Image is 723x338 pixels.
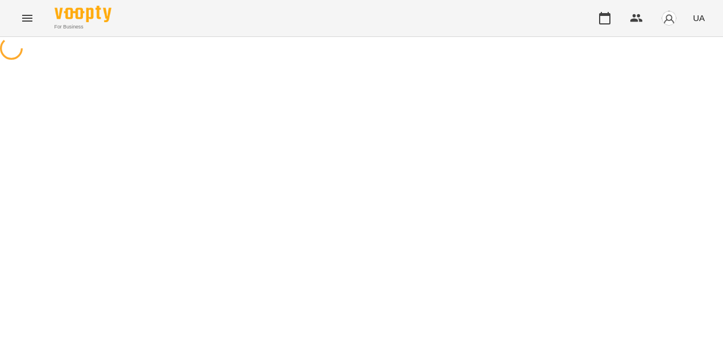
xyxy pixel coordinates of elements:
span: For Business [55,23,111,31]
span: UA [693,12,705,24]
img: avatar_s.png [661,10,677,26]
button: UA [688,7,709,28]
img: Voopty Logo [55,6,111,22]
button: Menu [14,5,41,32]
